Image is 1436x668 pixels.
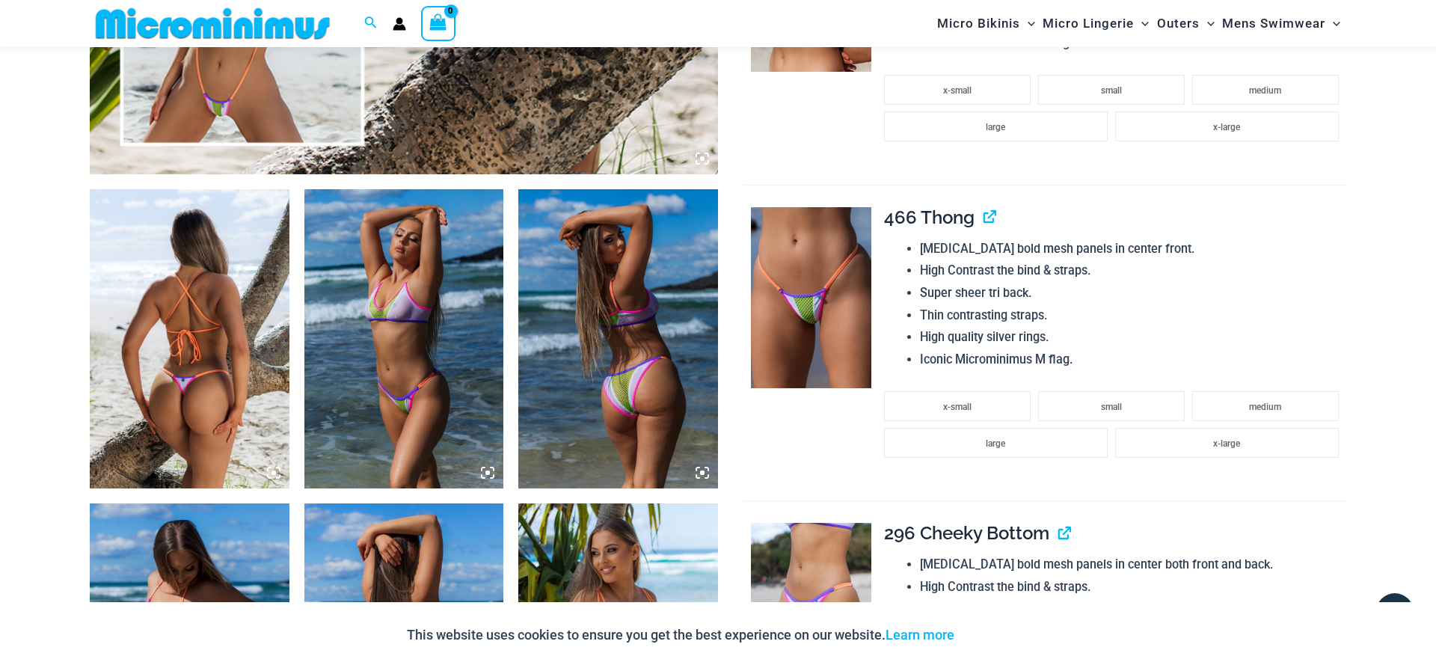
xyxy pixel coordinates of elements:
span: large [986,438,1005,449]
a: Account icon link [393,17,406,31]
li: [MEDICAL_DATA] bold mesh panels in center front. [920,238,1346,260]
li: x-small [884,75,1031,105]
li: Iconic Microminimus M flag. [920,349,1346,371]
li: High Contrast the bind & straps. [920,576,1346,598]
span: x-large [1213,122,1240,132]
img: Reckless Neon Crush Lime Crush 466 Thong 05 [751,207,871,388]
li: x-large [1115,428,1339,458]
span: x-small [943,85,972,96]
span: small [1101,402,1122,412]
span: small [1101,85,1122,96]
li: Thin contrasting straps. [920,304,1346,327]
span: 296 Cheeky Bottom [884,522,1049,544]
a: Micro BikinisMenu ToggleMenu Toggle [933,4,1039,43]
a: View Shopping Cart, empty [421,6,455,40]
img: MM SHOP LOGO FLAT [90,7,336,40]
li: x-large [1115,111,1339,141]
li: x-small [884,391,1031,421]
li: medium [1192,391,1339,421]
span: large [986,122,1005,132]
span: Mens Swimwear [1222,4,1325,43]
span: Outers [1157,4,1200,43]
li: small [1038,391,1185,421]
a: Mens SwimwearMenu ToggleMenu Toggle [1218,4,1344,43]
button: Accept [966,617,1029,653]
a: Micro LingerieMenu ToggleMenu Toggle [1039,4,1153,43]
span: Micro Bikinis [937,4,1020,43]
span: Micro Lingerie [1043,4,1134,43]
li: medium [1192,75,1339,105]
span: medium [1249,402,1281,412]
span: x-large [1213,438,1240,449]
li: large [884,428,1108,458]
li: Cheeky back. [920,598,1346,621]
a: OutersMenu ToggleMenu Toggle [1153,4,1218,43]
li: large [884,111,1108,141]
span: medium [1249,85,1281,96]
a: Learn more [886,627,954,643]
img: Reckless Neon Crush Lime Crush 349 Crop Top 296 Cheeky Bottom [518,189,718,488]
span: Menu Toggle [1020,4,1035,43]
li: small [1038,75,1185,105]
span: x-small [943,402,972,412]
li: High quality silver rings. [920,326,1346,349]
img: Reckless Neon Crush Lime Crush 349 Crop Top 296 Cheeky Bottom [304,189,504,488]
li: High Contrast the bind & straps. [920,260,1346,282]
span: 466 Thong [884,206,975,228]
nav: Site Navigation [931,2,1346,45]
p: This website uses cookies to ensure you get the best experience on our website. [407,624,954,646]
span: Menu Toggle [1325,4,1340,43]
li: Super sheer tri back. [920,282,1346,304]
span: Menu Toggle [1134,4,1149,43]
a: Search icon link [364,14,378,33]
li: [MEDICAL_DATA] bold mesh panels in center both front and back. [920,554,1346,576]
img: Reckless Neon Crush Lime Crush 879 One Piece [90,189,289,488]
span: Menu Toggle [1200,4,1215,43]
